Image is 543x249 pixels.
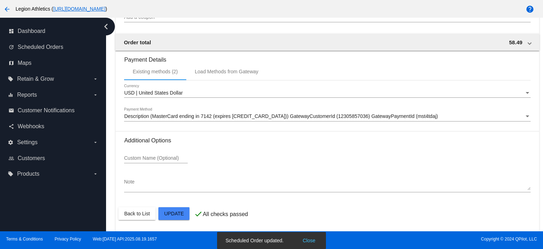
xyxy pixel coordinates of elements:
span: Webhooks [18,123,44,130]
mat-icon: help [526,5,534,13]
button: Update [158,207,189,220]
span: Retain & Grow [17,76,54,82]
i: local_offer [8,171,13,177]
a: map Maps [8,57,98,69]
a: Web:[DATE] API:2025.08.19.1657 [93,237,157,242]
span: Legion Athletics ( ) [16,6,107,12]
i: people_outline [8,155,14,161]
simple-snack-bar: Scheduled Order updated. [226,237,317,244]
i: local_offer [8,76,13,82]
span: Scheduled Orders [18,44,63,50]
i: update [8,44,14,50]
span: Customer Notifications [18,107,75,114]
mat-select: Payment Method [124,114,530,119]
p: All checks passed [203,211,248,217]
a: [URL][DOMAIN_NAME] [53,6,106,12]
span: USD | United States Dollar [124,90,182,96]
a: people_outline Customers [8,153,98,164]
a: email Customer Notifications [8,105,98,116]
i: equalizer [8,92,13,98]
span: Reports [17,92,37,98]
mat-expansion-panel-header: Order total 58.49 [115,34,539,51]
span: Settings [17,139,37,146]
a: share Webhooks [8,121,98,132]
h3: Additional Options [124,137,530,144]
button: Close [300,237,317,244]
span: Copyright © 2024 QPilot, LLC [278,237,537,242]
i: map [8,60,14,66]
i: arrow_drop_down [93,171,98,177]
i: arrow_drop_down [93,76,98,82]
span: Description (MasterCard ending in 7142 (expires [CREDIT_CARD_DATA])) GatewayCustomerId (123058570... [124,113,438,119]
i: arrow_drop_down [93,92,98,98]
span: Back to List [124,211,150,216]
mat-icon: arrow_back [3,5,11,13]
div: Existing methods (2) [133,69,178,74]
button: Back to List [118,207,155,220]
span: Products [17,171,39,177]
h3: Payment Details [124,51,530,63]
div: Load Methods from Gateway [195,69,258,74]
span: Dashboard [18,28,45,34]
span: 58.49 [509,39,522,45]
a: Privacy Policy [55,237,81,242]
input: Custom Name (Optional) [124,155,188,161]
span: Customers [18,155,45,162]
a: dashboard Dashboard [8,26,98,37]
span: Maps [18,60,31,66]
mat-icon: check [194,210,203,218]
i: dashboard [8,28,14,34]
span: Order total [124,39,151,45]
span: Update [164,211,184,216]
a: update Scheduled Orders [8,41,98,53]
i: arrow_drop_down [93,140,98,145]
mat-select: Currency [124,90,530,96]
i: chevron_left [100,21,112,32]
i: share [8,124,14,129]
a: Terms & Conditions [6,237,43,242]
i: email [8,108,14,113]
i: settings [8,140,13,145]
